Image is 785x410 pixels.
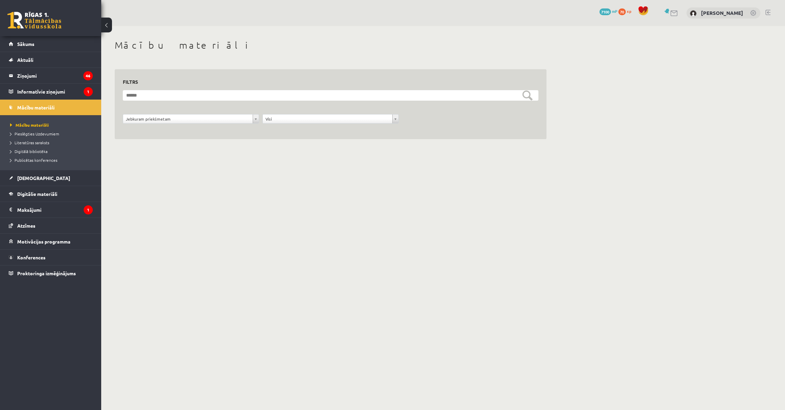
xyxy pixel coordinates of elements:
span: xp [627,8,631,14]
a: Mācību materiāli [9,100,93,115]
a: Proktoringa izmēģinājums [9,265,93,281]
a: Ziņojumi46 [9,68,93,83]
a: Sākums [9,36,93,52]
a: 7100 mP [599,8,617,14]
h3: Filtrs [123,77,530,86]
a: Informatīvie ziņojumi1 [9,84,93,99]
span: [DEMOGRAPHIC_DATA] [17,175,70,181]
span: Sākums [17,41,34,47]
a: Pieslēgties Uzdevumiem [10,131,94,137]
a: Atzīmes [9,218,93,233]
span: Motivācijas programma [17,238,71,245]
legend: Maksājumi [17,202,93,217]
a: Aktuāli [9,52,93,68]
a: Rīgas 1. Tālmācības vidusskola [7,12,61,29]
a: [PERSON_NAME] [701,9,743,16]
i: 46 [83,71,93,80]
span: Mācību materiāli [17,104,55,110]
a: Publicētas konferences [10,157,94,163]
legend: Informatīvie ziņojumi [17,84,93,99]
span: 70 [618,8,626,15]
span: Proktoringa izmēģinājums [17,270,76,276]
a: Konferences [9,250,93,265]
i: 1 [84,87,93,96]
legend: Ziņojumi [17,68,93,83]
span: Digitālā bibliotēka [10,149,48,154]
a: 70 xp [618,8,635,14]
a: Maksājumi1 [9,202,93,217]
span: Atzīmes [17,223,35,229]
a: Digitālie materiāli [9,186,93,202]
h1: Mācību materiāli [115,40,546,51]
i: 1 [84,205,93,214]
span: Pieslēgties Uzdevumiem [10,131,59,136]
a: Mācību materiāli [10,122,94,128]
span: Jebkuram priekšmetam [126,114,250,123]
span: Aktuāli [17,57,33,63]
span: Digitālie materiāli [17,191,57,197]
span: 7100 [599,8,611,15]
span: Mācību materiāli [10,122,49,128]
a: Digitālā bibliotēka [10,148,94,154]
span: Visi [265,114,390,123]
span: mP [612,8,617,14]
a: Motivācijas programma [9,234,93,249]
img: Tīna Kante [690,10,697,17]
a: Jebkuram priekšmetam [123,114,259,123]
span: Literatūras saraksts [10,140,49,145]
span: Publicētas konferences [10,157,57,163]
a: Visi [263,114,398,123]
span: Konferences [17,254,46,260]
a: Literatūras saraksts [10,139,94,146]
a: [DEMOGRAPHIC_DATA] [9,170,93,186]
